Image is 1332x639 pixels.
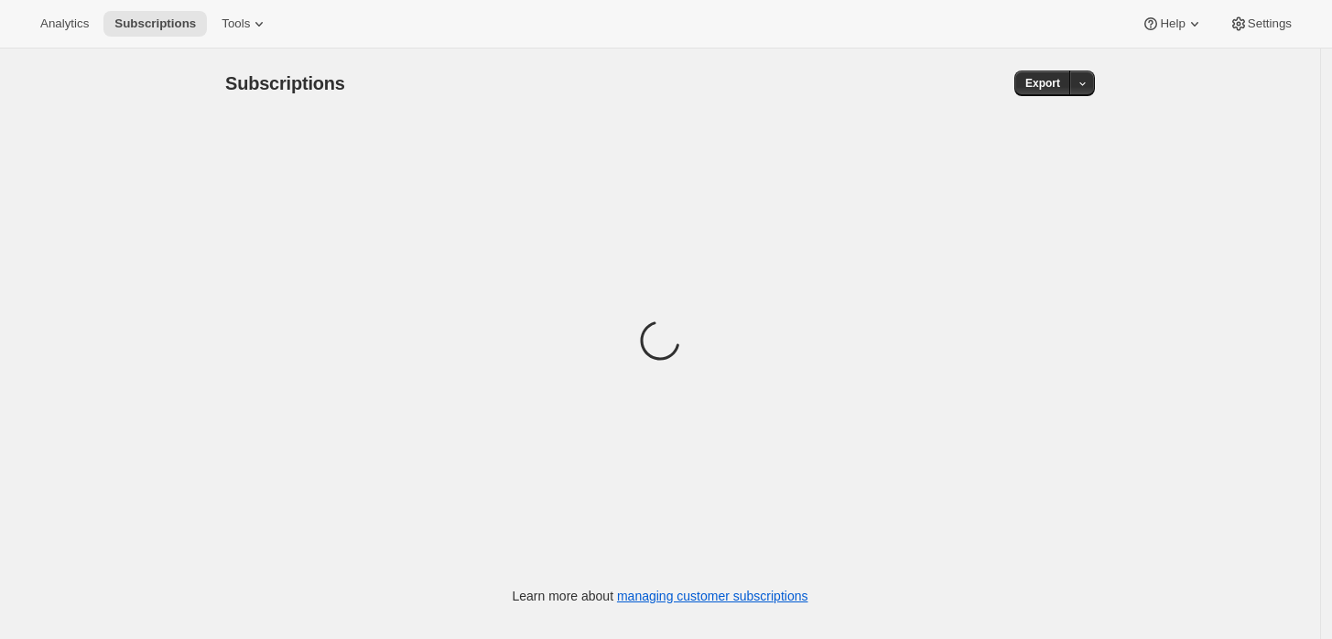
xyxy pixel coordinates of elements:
[29,11,100,37] button: Analytics
[40,16,89,31] span: Analytics
[513,587,808,605] p: Learn more about
[114,16,196,31] span: Subscriptions
[225,73,345,93] span: Subscriptions
[1218,11,1303,37] button: Settings
[211,11,279,37] button: Tools
[1014,70,1071,96] button: Export
[1131,11,1214,37] button: Help
[617,589,808,603] a: managing customer subscriptions
[103,11,207,37] button: Subscriptions
[1160,16,1185,31] span: Help
[1248,16,1292,31] span: Settings
[1025,76,1060,91] span: Export
[222,16,250,31] span: Tools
